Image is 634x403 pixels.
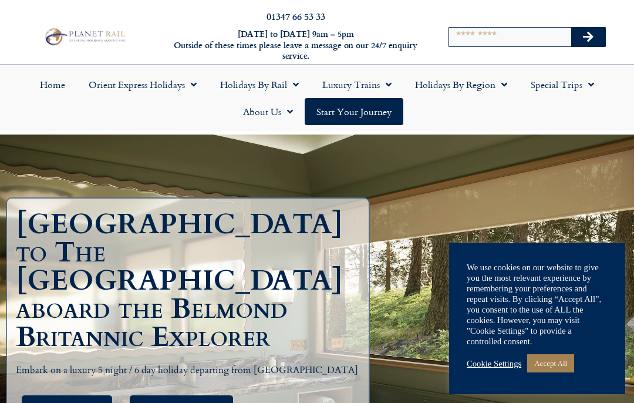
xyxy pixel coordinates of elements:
[527,354,574,372] a: Accept All
[77,71,208,98] a: Orient Express Holidays
[467,358,521,369] a: Cookie Settings
[172,29,420,62] h6: [DATE] to [DATE] 9am – 5pm Outside of these times please leave a message on our 24/7 enquiry serv...
[28,71,77,98] a: Home
[6,71,628,125] nav: Menu
[267,9,325,23] a: 01347 66 53 33
[519,71,606,98] a: Special Trips
[305,98,403,125] a: Start your Journey
[16,363,366,378] p: Embark on a luxury 5 night / 6 day holiday departing from [GEOGRAPHIC_DATA]
[42,26,127,48] img: Planet Rail Train Holidays Logo
[571,28,605,46] button: Search
[311,71,403,98] a: Luxury Trains
[467,262,608,347] div: We use cookies on our website to give you the most relevant experience by remembering your prefer...
[403,71,519,98] a: Holidays by Region
[231,98,305,125] a: About Us
[16,210,366,351] h1: [GEOGRAPHIC_DATA] to The [GEOGRAPHIC_DATA] aboard the Belmond Britannic Explorer
[208,71,311,98] a: Holidays by Rail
